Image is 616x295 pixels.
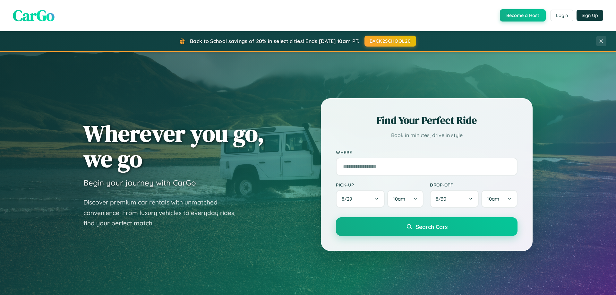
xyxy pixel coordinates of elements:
label: Pick-up [336,182,424,187]
button: Become a Host [500,9,546,22]
span: Search Cars [416,223,448,230]
label: Drop-off [430,182,518,187]
p: Book in minutes, drive in style [336,131,518,140]
button: 8/29 [336,190,385,208]
button: BACK2SCHOOL20 [364,36,416,47]
h1: Wherever you go, we go [83,121,264,171]
span: CarGo [13,5,55,26]
label: Where [336,150,518,155]
button: Sign Up [577,10,603,21]
span: 10am [393,196,405,202]
span: 10am [487,196,499,202]
span: 8 / 29 [342,196,355,202]
h3: Begin your journey with CarGo [83,178,196,187]
button: 8/30 [430,190,479,208]
span: 8 / 30 [436,196,449,202]
button: Search Cars [336,217,518,236]
span: Back to School savings of 20% in select cities! Ends [DATE] 10am PT. [190,38,359,44]
button: 10am [387,190,424,208]
button: Login [551,10,573,21]
p: Discover premium car rentals with unmatched convenience. From luxury vehicles to everyday rides, ... [83,197,244,229]
h2: Find Your Perfect Ride [336,113,518,127]
button: 10am [481,190,518,208]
